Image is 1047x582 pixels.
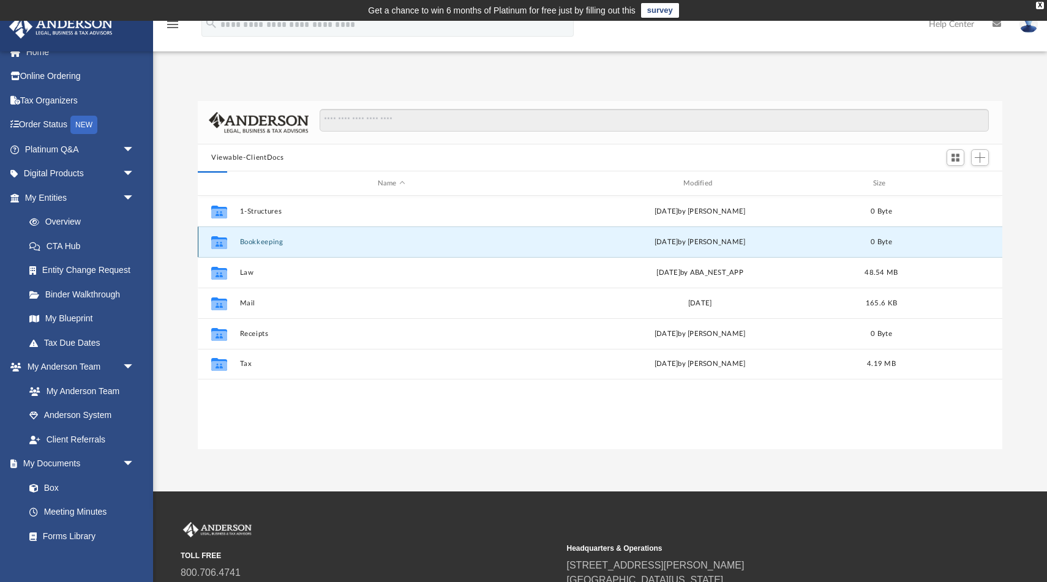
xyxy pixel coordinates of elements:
[567,543,945,554] small: Headquarters & Operations
[866,300,897,307] span: 165.6 KB
[203,178,234,189] div: id
[122,355,147,380] span: arrow_drop_down
[9,88,153,113] a: Tax Organizers
[198,196,1002,450] div: grid
[17,524,141,548] a: Forms Library
[181,522,254,538] img: Anderson Advisors Platinum Portal
[865,269,898,276] span: 48.54 MB
[971,149,989,166] button: Add
[17,379,141,403] a: My Anderson Team
[6,15,116,39] img: Anderson Advisors Platinum Portal
[240,299,543,307] button: Mail
[9,113,153,138] a: Order StatusNEW
[240,330,543,338] button: Receipts
[1036,2,1044,9] div: close
[549,359,852,370] div: [DATE] by [PERSON_NAME]
[549,237,852,248] div: [DATE] by [PERSON_NAME]
[17,476,141,500] a: Box
[857,178,906,189] div: Size
[17,234,153,258] a: CTA Hub
[9,452,147,476] a: My Documentsarrow_drop_down
[240,269,543,277] button: Law
[548,178,852,189] div: Modified
[240,207,543,215] button: 1-Structures
[9,40,153,64] a: Home
[122,452,147,477] span: arrow_drop_down
[641,3,679,18] a: survey
[17,258,153,283] a: Entity Change Request
[211,152,283,163] button: Viewable-ClientDocs
[17,403,147,428] a: Anderson System
[9,64,153,89] a: Online Ordering
[122,162,147,187] span: arrow_drop_down
[17,210,153,234] a: Overview
[549,329,852,340] div: [DATE] by [PERSON_NAME]
[122,137,147,162] span: arrow_drop_down
[17,330,153,355] a: Tax Due Dates
[867,360,896,367] span: 4.19 MB
[947,149,965,166] button: Switch to Grid View
[368,3,636,18] div: Get a chance to win 6 months of Platinum for free just by filling out this
[17,500,147,524] a: Meeting Minutes
[9,185,153,210] a: My Entitiesarrow_drop_down
[9,137,153,162] a: Platinum Q&Aarrow_drop_down
[205,17,218,30] i: search
[17,307,147,331] a: My Blueprint
[240,238,543,246] button: Bookkeeping
[17,282,153,307] a: Binder Walkthrough
[9,355,147,379] a: My Anderson Teamarrow_drop_down
[239,178,543,189] div: Name
[17,427,147,452] a: Client Referrals
[181,550,558,561] small: TOLL FREE
[871,330,892,337] span: 0 Byte
[122,185,147,211] span: arrow_drop_down
[871,239,892,245] span: 0 Byte
[165,17,180,32] i: menu
[549,267,852,278] div: [DATE] by ABA_NEST_APP
[9,162,153,186] a: Digital Productsarrow_drop_down
[1019,15,1038,33] img: User Pic
[181,567,241,578] a: 800.706.4741
[70,116,97,134] div: NEW
[320,109,989,132] input: Search files and folders
[165,23,180,32] a: menu
[871,208,892,215] span: 0 Byte
[911,178,997,189] div: id
[549,298,852,309] div: [DATE]
[240,360,543,368] button: Tax
[549,206,852,217] div: [DATE] by [PERSON_NAME]
[567,560,745,570] a: [STREET_ADDRESS][PERSON_NAME]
